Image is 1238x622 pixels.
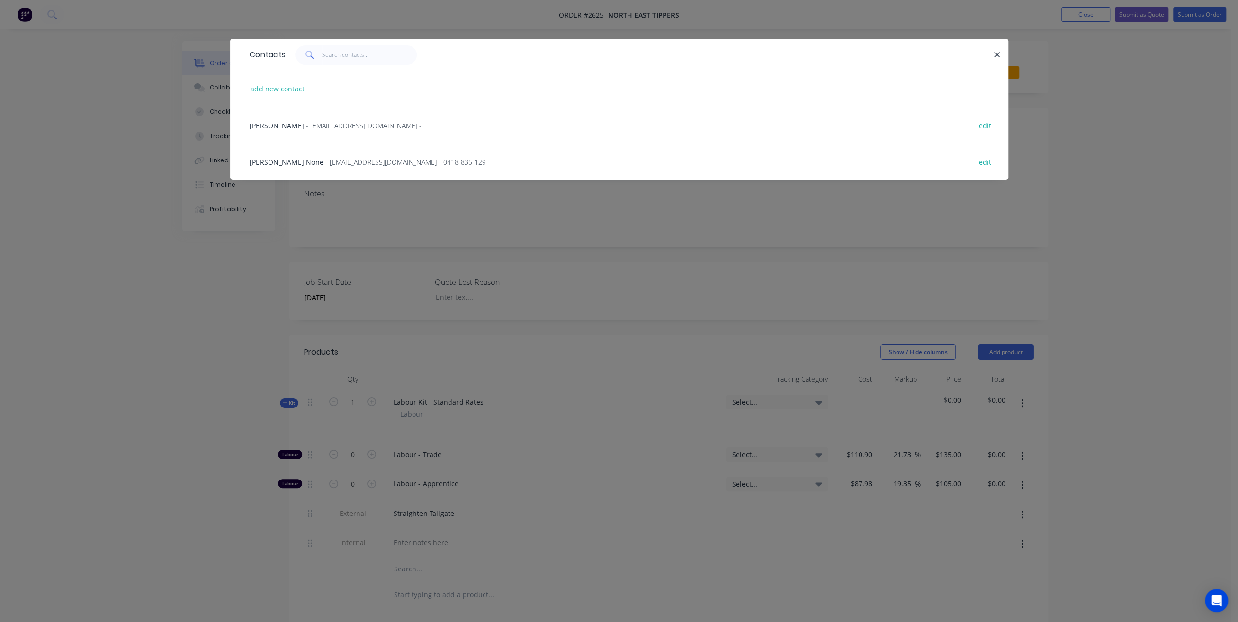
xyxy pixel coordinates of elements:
input: Search contacts... [322,45,417,65]
button: edit [974,119,997,132]
button: add new contact [246,82,310,95]
span: - [EMAIL_ADDRESS][DOMAIN_NAME] - [306,121,422,130]
span: - [EMAIL_ADDRESS][DOMAIN_NAME] - 0418 835 129 [325,158,486,167]
div: Open Intercom Messenger [1205,589,1228,612]
button: edit [974,155,997,168]
span: [PERSON_NAME] None [250,158,323,167]
div: Contacts [245,39,286,71]
span: [PERSON_NAME] [250,121,304,130]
